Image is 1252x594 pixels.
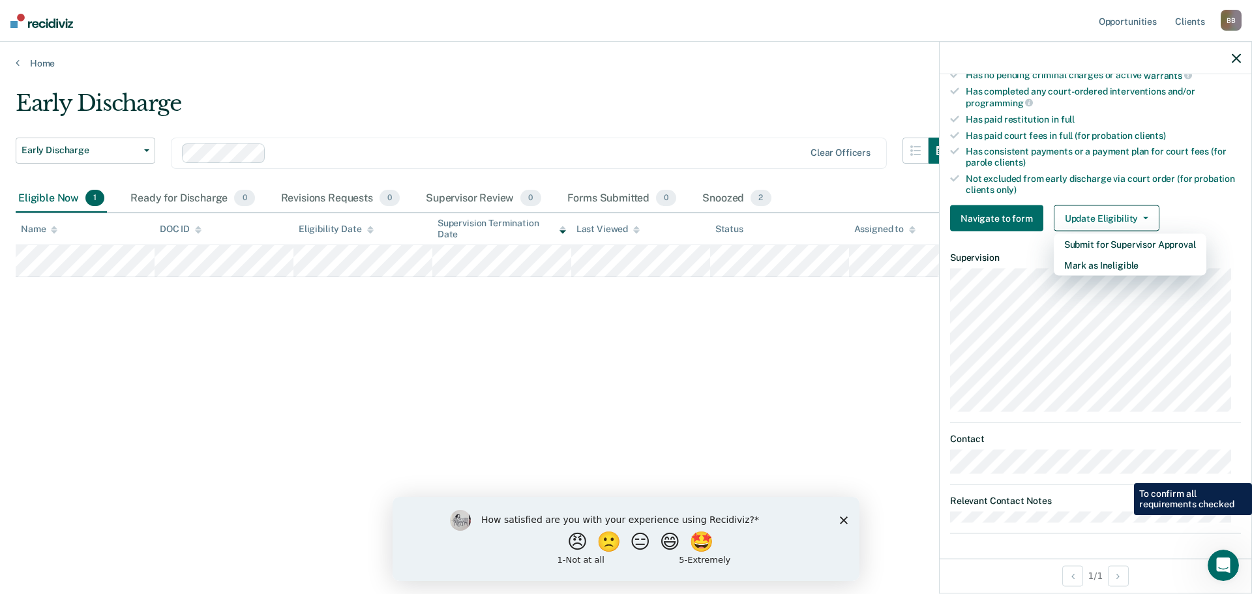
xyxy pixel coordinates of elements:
[299,224,374,235] div: Eligibility Date
[966,113,1241,125] div: Has paid restitution in
[1054,234,1206,255] button: Submit for Supervisor Approval
[950,205,1043,231] button: Navigate to form
[1062,565,1083,586] button: Previous Opportunity
[423,185,544,213] div: Supervisor Review
[1208,550,1239,581] iframe: Intercom live chat
[966,97,1033,108] span: programming
[10,14,73,28] img: Recidiviz
[811,147,871,158] div: Clear officers
[994,157,1026,168] span: clients)
[950,205,1049,231] a: Navigate to form link
[234,190,254,207] span: 0
[160,224,201,235] div: DOC ID
[16,185,107,213] div: Eligible Now
[966,86,1241,108] div: Has completed any court-ordered interventions and/or
[576,224,640,235] div: Last Viewed
[1054,255,1206,276] button: Mark as Ineligible
[1144,70,1192,80] span: warrants
[656,190,676,207] span: 0
[380,190,400,207] span: 0
[520,190,541,207] span: 0
[950,434,1241,445] dt: Contact
[715,224,743,235] div: Status
[940,558,1251,593] div: 1 / 1
[1221,10,1242,31] div: B B
[854,224,916,235] div: Assigned to
[128,185,257,213] div: Ready for Discharge
[966,146,1241,168] div: Has consistent payments or a payment plan for court fees (for parole
[996,184,1017,194] span: only)
[966,69,1241,81] div: Has no pending criminal charges or active
[1061,113,1075,124] span: full
[950,496,1241,507] dt: Relevant Contact Notes
[278,185,402,213] div: Revisions Requests
[565,185,679,213] div: Forms Submitted
[16,57,1236,69] a: Home
[438,218,566,240] div: Supervision Termination Date
[950,252,1241,263] dt: Supervision
[966,173,1241,195] div: Not excluded from early discharge via court order (for probation clients
[1135,130,1166,140] span: clients)
[85,190,104,207] span: 1
[1108,565,1129,586] button: Next Opportunity
[751,190,771,207] span: 2
[1054,205,1159,231] button: Update Eligibility
[966,130,1241,141] div: Has paid court fees in full (for probation
[393,497,859,581] iframe: Survey by Kim from Recidiviz
[22,145,139,156] span: Early Discharge
[21,224,57,235] div: Name
[700,185,773,213] div: Snoozed
[16,90,955,127] div: Early Discharge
